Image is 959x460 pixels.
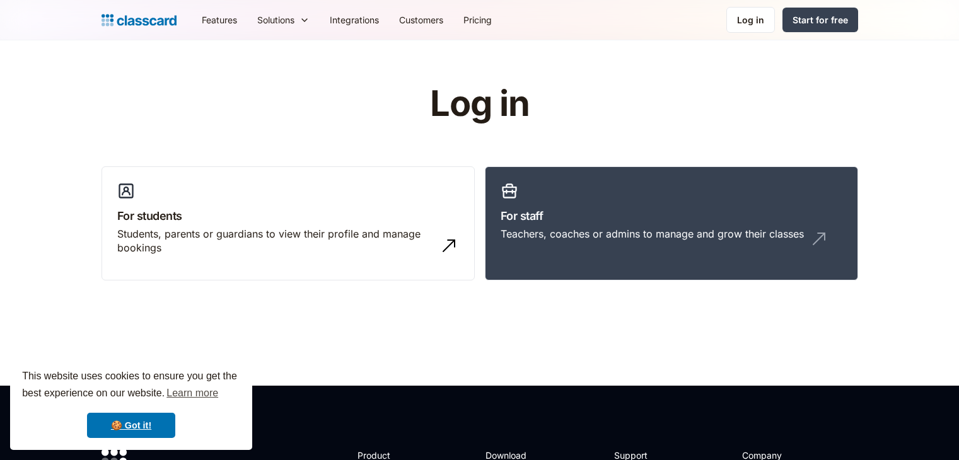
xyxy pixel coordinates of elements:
a: home [102,11,177,29]
div: Solutions [257,13,294,26]
a: For staffTeachers, coaches or admins to manage and grow their classes [485,166,858,281]
a: For studentsStudents, parents or guardians to view their profile and manage bookings [102,166,475,281]
h3: For students [117,207,459,224]
a: Start for free [782,8,858,32]
h3: For staff [501,207,842,224]
div: Start for free [793,13,848,26]
div: Students, parents or guardians to view their profile and manage bookings [117,227,434,255]
a: Log in [726,7,775,33]
span: This website uses cookies to ensure you get the best experience on our website. [22,369,240,403]
div: Log in [737,13,764,26]
h1: Log in [279,84,680,124]
a: Integrations [320,6,389,34]
div: Teachers, coaches or admins to manage and grow their classes [501,227,804,241]
a: Pricing [453,6,502,34]
a: learn more about cookies [165,384,220,403]
a: Features [192,6,247,34]
a: Customers [389,6,453,34]
div: cookieconsent [10,357,252,450]
div: Solutions [247,6,320,34]
a: dismiss cookie message [87,413,175,438]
